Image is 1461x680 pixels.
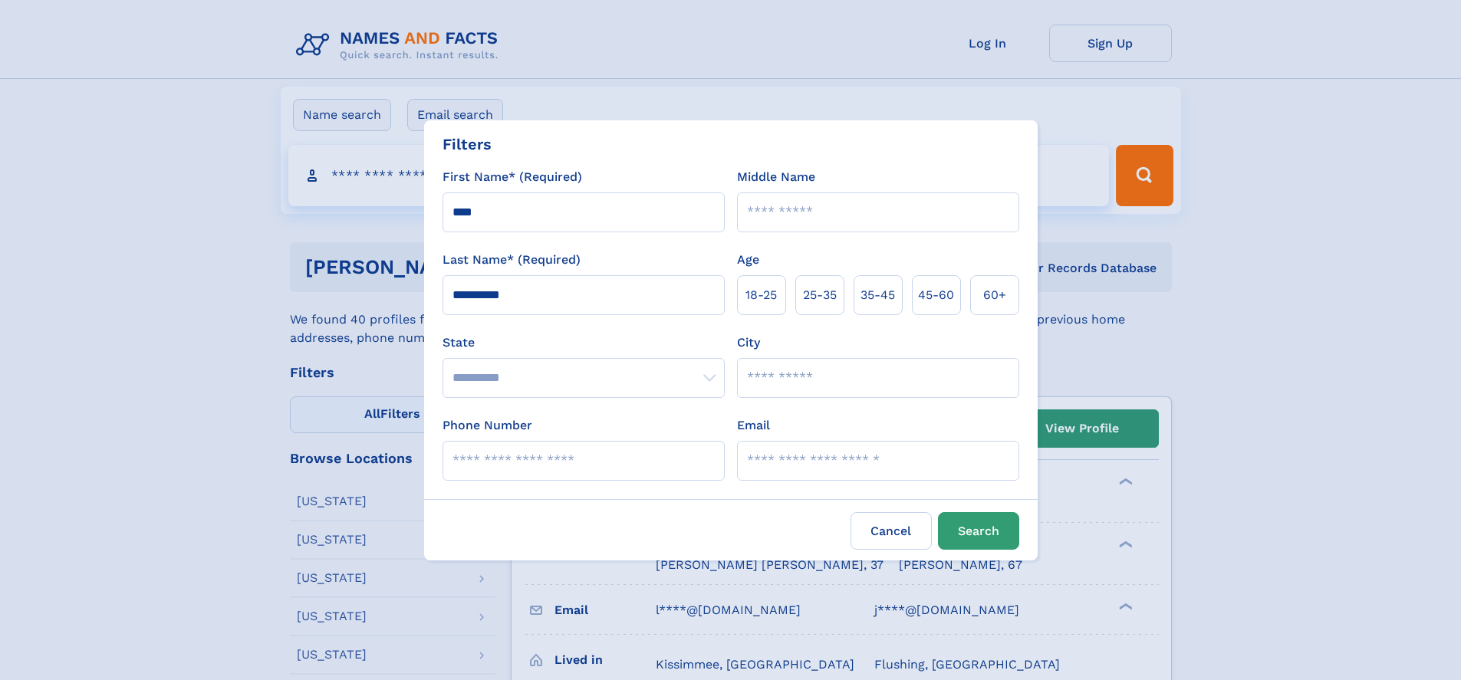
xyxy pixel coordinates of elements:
label: City [737,333,760,352]
button: Search [938,512,1019,550]
label: Cancel [851,512,932,550]
label: Phone Number [443,416,532,435]
span: 45‑60 [918,286,954,304]
span: 60+ [983,286,1006,304]
div: Filters [443,133,492,156]
label: Last Name* (Required) [443,251,581,269]
label: First Name* (Required) [443,168,582,186]
label: Middle Name [737,168,815,186]
label: State [443,333,725,352]
label: Email [737,416,770,435]
label: Age [737,251,759,269]
span: 18‑25 [745,286,777,304]
span: 35‑45 [860,286,895,304]
span: 25‑35 [803,286,837,304]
